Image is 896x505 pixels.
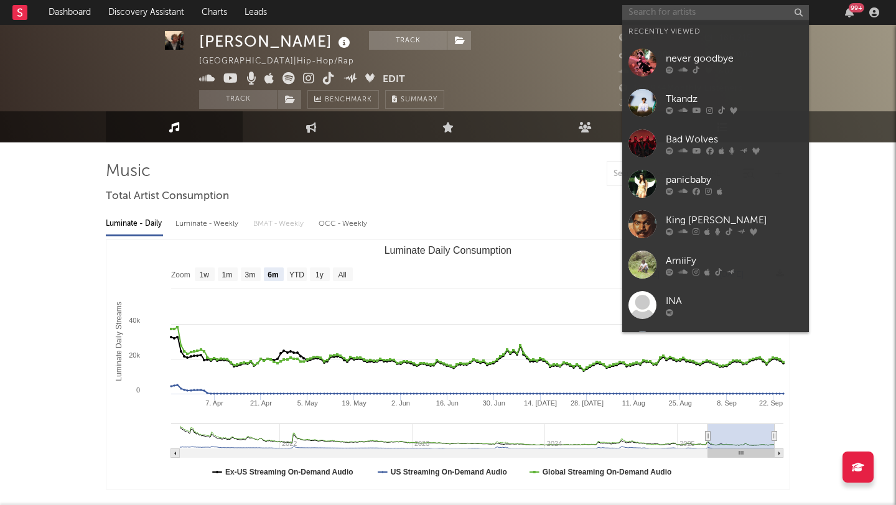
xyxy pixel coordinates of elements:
[106,213,163,234] div: Luminate - Daily
[666,51,803,66] div: never goodbye
[571,399,604,407] text: 28. [DATE]
[199,90,277,109] button: Track
[175,213,241,234] div: Luminate - Weekly
[222,271,233,279] text: 1m
[622,399,645,407] text: 11. Aug
[205,399,223,407] text: 7. Apr
[436,399,459,407] text: 16. Jun
[106,240,790,489] svg: Luminate Daily Consumption
[622,244,809,285] a: AmiiFy
[666,91,803,106] div: Tkandz
[666,213,803,228] div: King [PERSON_NAME]
[136,386,140,394] text: 0
[129,317,140,324] text: 40k
[666,253,803,268] div: AmiiFy
[245,271,256,279] text: 3m
[383,72,405,88] button: Edit
[619,51,668,59] span: 240,700
[225,468,353,476] text: Ex-US Streaming On-Demand Audio
[717,399,737,407] text: 8. Sep
[622,83,809,123] a: Tkandz
[669,399,692,407] text: 25. Aug
[199,31,353,52] div: [PERSON_NAME]
[199,54,368,69] div: [GEOGRAPHIC_DATA] | Hip-Hop/Rap
[319,213,368,234] div: OCC - Weekly
[622,42,809,83] a: never goodbye
[369,31,447,50] button: Track
[385,245,512,256] text: Luminate Daily Consumption
[524,399,557,407] text: 14. [DATE]
[666,172,803,187] div: panicbaby
[622,5,809,21] input: Search for artists
[666,132,803,147] div: Bad Wolves
[342,399,367,407] text: 19. May
[289,271,304,279] text: YTD
[401,96,437,103] span: Summary
[297,399,319,407] text: 5. May
[759,399,783,407] text: 22. Sep
[607,169,739,179] input: Search by song name or URL
[622,285,809,325] a: INA
[849,3,864,12] div: 99 +
[628,24,803,39] div: Recently Viewed
[250,399,272,407] text: 21. Apr
[622,123,809,164] a: Bad Wolves
[619,68,658,76] span: 2,400
[622,164,809,204] a: panicbaby
[619,85,743,93] span: 170,934 Monthly Listeners
[391,399,410,407] text: 2. Jun
[622,325,809,366] a: [PERSON_NAME]
[385,90,444,109] button: Summary
[315,271,324,279] text: 1y
[106,189,229,204] span: Total Artist Consumption
[129,351,140,359] text: 20k
[622,204,809,244] a: King [PERSON_NAME]
[619,34,663,42] span: 47,549
[619,100,691,108] span: Jump Score: 71.3
[200,271,210,279] text: 1w
[114,302,123,381] text: Luminate Daily Streams
[666,294,803,308] div: INA
[325,93,372,108] span: Benchmark
[171,271,190,279] text: Zoom
[307,90,379,109] a: Benchmark
[268,271,278,279] text: 6m
[543,468,672,476] text: Global Streaming On-Demand Audio
[483,399,505,407] text: 30. Jun
[391,468,507,476] text: US Streaming On-Demand Audio
[845,7,854,17] button: 99+
[338,271,346,279] text: All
